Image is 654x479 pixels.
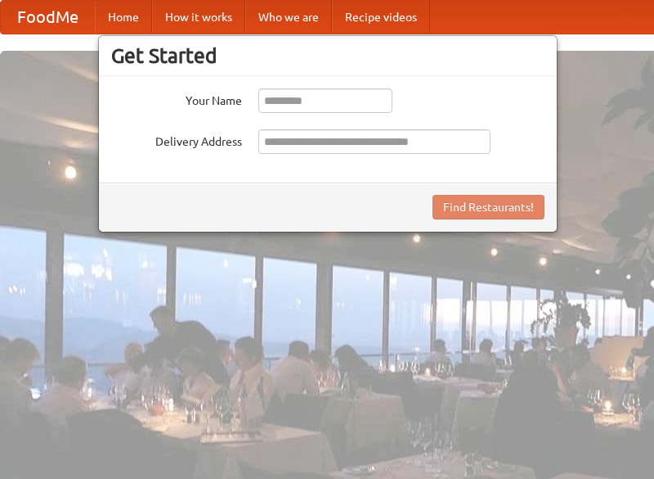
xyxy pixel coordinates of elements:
a: How it works [152,1,245,34]
h3: Get Started [111,43,544,68]
label: Your Name [111,88,242,109]
button: Find Restaurants! [432,195,544,219]
a: Recipe videos [332,1,430,34]
a: Home [95,1,152,34]
label: Delivery Address [111,129,242,150]
a: Who we are [245,1,332,34]
a: FoodMe [1,1,95,34]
